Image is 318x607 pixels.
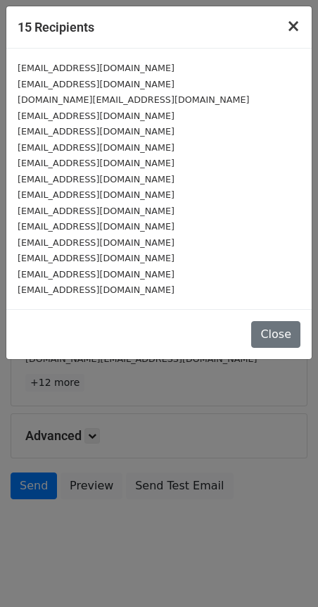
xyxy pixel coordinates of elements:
[18,237,174,248] small: [EMAIL_ADDRESS][DOMAIN_NAME]
[18,18,94,37] h5: 15 Recipients
[18,126,174,137] small: [EMAIL_ADDRESS][DOMAIN_NAME]
[18,79,174,89] small: [EMAIL_ADDRESS][DOMAIN_NAME]
[286,16,300,36] span: ×
[18,253,174,263] small: [EMAIL_ADDRESS][DOMAIN_NAME]
[18,189,174,200] small: [EMAIL_ADDRESS][DOMAIN_NAME]
[18,111,174,121] small: [EMAIL_ADDRESS][DOMAIN_NAME]
[248,539,318,607] iframe: Chat Widget
[18,221,174,232] small: [EMAIL_ADDRESS][DOMAIN_NAME]
[18,174,174,184] small: [EMAIL_ADDRESS][DOMAIN_NAME]
[18,94,249,105] small: [DOMAIN_NAME][EMAIL_ADDRESS][DOMAIN_NAME]
[251,321,300,348] button: Close
[275,6,312,46] button: Close
[18,206,174,216] small: [EMAIL_ADDRESS][DOMAIN_NAME]
[18,269,174,280] small: [EMAIL_ADDRESS][DOMAIN_NAME]
[18,142,174,153] small: [EMAIL_ADDRESS][DOMAIN_NAME]
[18,284,174,295] small: [EMAIL_ADDRESS][DOMAIN_NAME]
[18,158,174,168] small: [EMAIL_ADDRESS][DOMAIN_NAME]
[18,63,174,73] small: [EMAIL_ADDRESS][DOMAIN_NAME]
